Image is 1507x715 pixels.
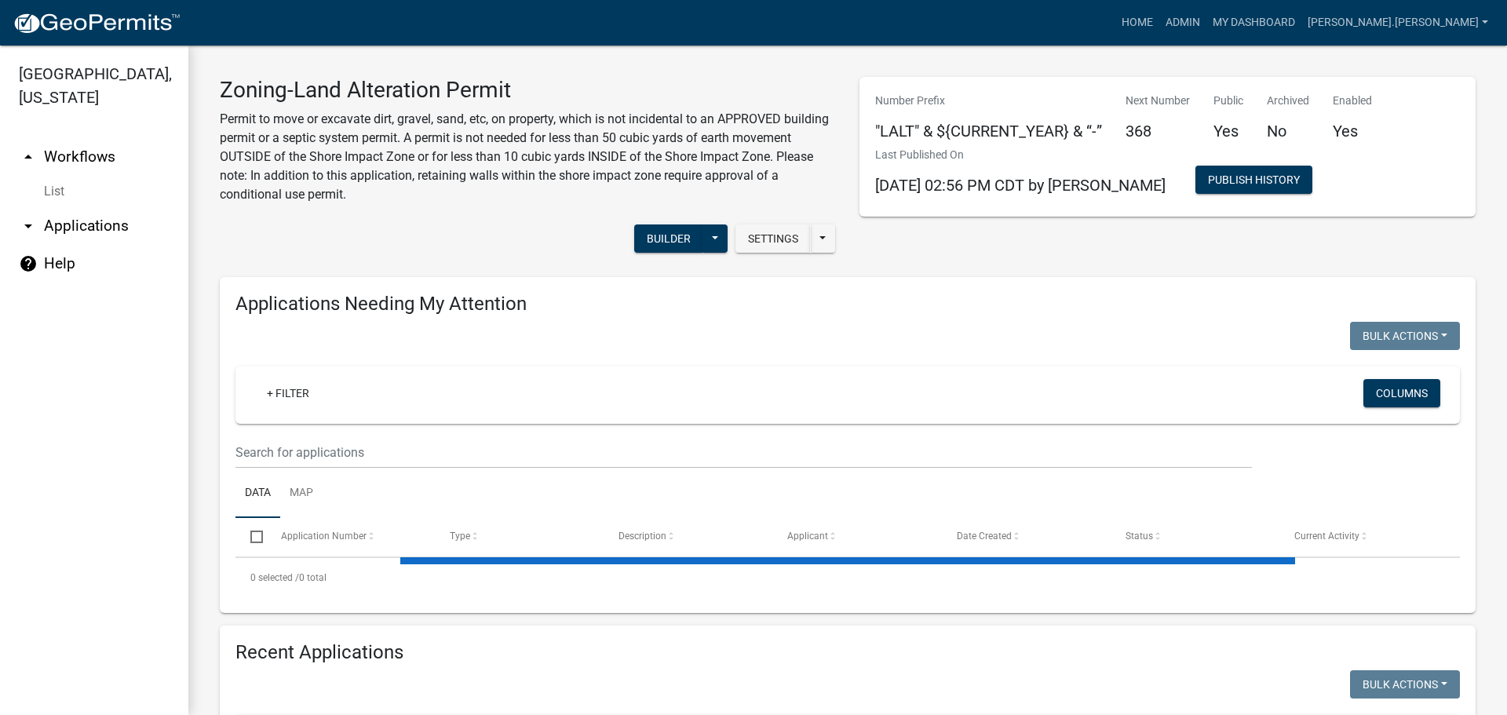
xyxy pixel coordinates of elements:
a: Map [280,469,323,519]
p: Enabled [1333,93,1372,109]
datatable-header-cell: Type [435,518,604,556]
button: Bulk Actions [1350,322,1460,350]
h5: Yes [1333,122,1372,140]
wm-modal-confirm: Workflow Publish History [1195,175,1312,188]
h4: Applications Needing My Attention [235,293,1460,316]
div: 0 total [235,558,1460,597]
h5: No [1267,122,1309,140]
span: Applicant [787,531,828,542]
p: Permit to move or excavate dirt, gravel, sand, etc, on property, which is not incidental to an AP... [220,110,836,204]
a: + Filter [254,379,322,407]
p: Number Prefix [875,93,1102,109]
a: Home [1115,8,1159,38]
h5: Yes [1213,122,1243,140]
datatable-header-cell: Application Number [265,518,434,556]
a: Data [235,469,280,519]
span: Type [450,531,470,542]
span: Application Number [281,531,367,542]
datatable-header-cell: Date Created [941,518,1110,556]
datatable-header-cell: Current Activity [1279,518,1448,556]
button: Builder [634,224,703,253]
p: Last Published On [875,147,1166,163]
a: My Dashboard [1206,8,1301,38]
span: [DATE] 02:56 PM CDT by [PERSON_NAME] [875,176,1166,195]
input: Search for applications [235,436,1252,469]
datatable-header-cell: Status [1111,518,1279,556]
button: Columns [1363,379,1440,407]
datatable-header-cell: Applicant [772,518,941,556]
span: 0 selected / [250,572,299,583]
h3: Zoning-Land Alteration Permit [220,77,836,104]
datatable-header-cell: Select [235,518,265,556]
i: arrow_drop_up [19,148,38,166]
button: Settings [735,224,811,253]
p: Public [1213,93,1243,109]
datatable-header-cell: Description [604,518,772,556]
span: Current Activity [1294,531,1359,542]
h4: Recent Applications [235,641,1460,664]
h5: 368 [1126,122,1190,140]
h5: "LALT" & ${CURRENT_YEAR} & “-” [875,122,1102,140]
p: Archived [1267,93,1309,109]
button: Publish History [1195,166,1312,194]
i: arrow_drop_down [19,217,38,235]
button: Bulk Actions [1350,670,1460,699]
span: Description [618,531,666,542]
i: help [19,254,38,273]
p: Next Number [1126,93,1190,109]
a: [PERSON_NAME].[PERSON_NAME] [1301,8,1494,38]
span: Date Created [957,531,1012,542]
span: Status [1126,531,1153,542]
a: Admin [1159,8,1206,38]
